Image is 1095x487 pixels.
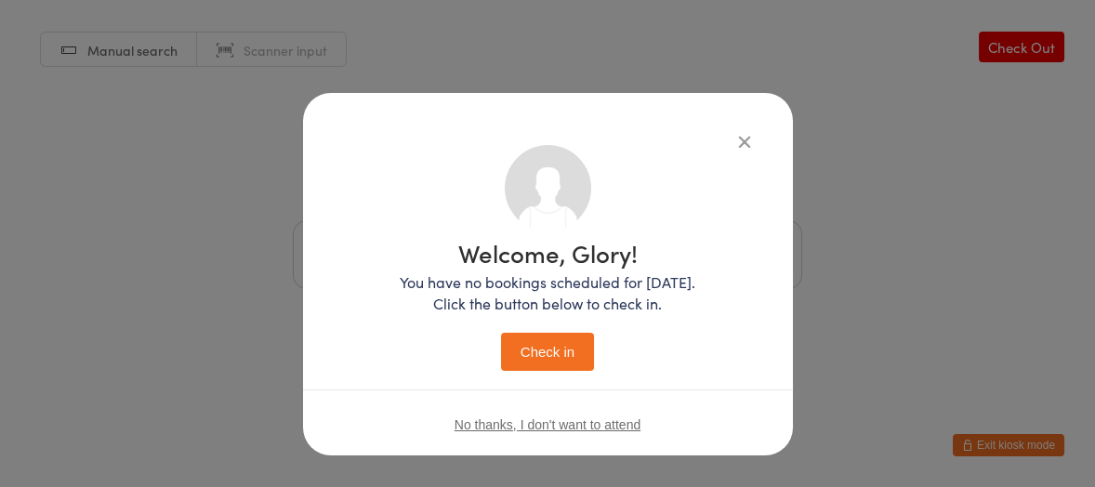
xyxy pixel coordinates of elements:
[455,417,640,432] button: No thanks, I don't want to attend
[400,271,695,314] p: You have no bookings scheduled for [DATE]. Click the button below to check in.
[501,333,594,371] button: Check in
[400,241,695,265] h1: Welcome, Glory!
[505,145,591,231] img: no_photo.png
